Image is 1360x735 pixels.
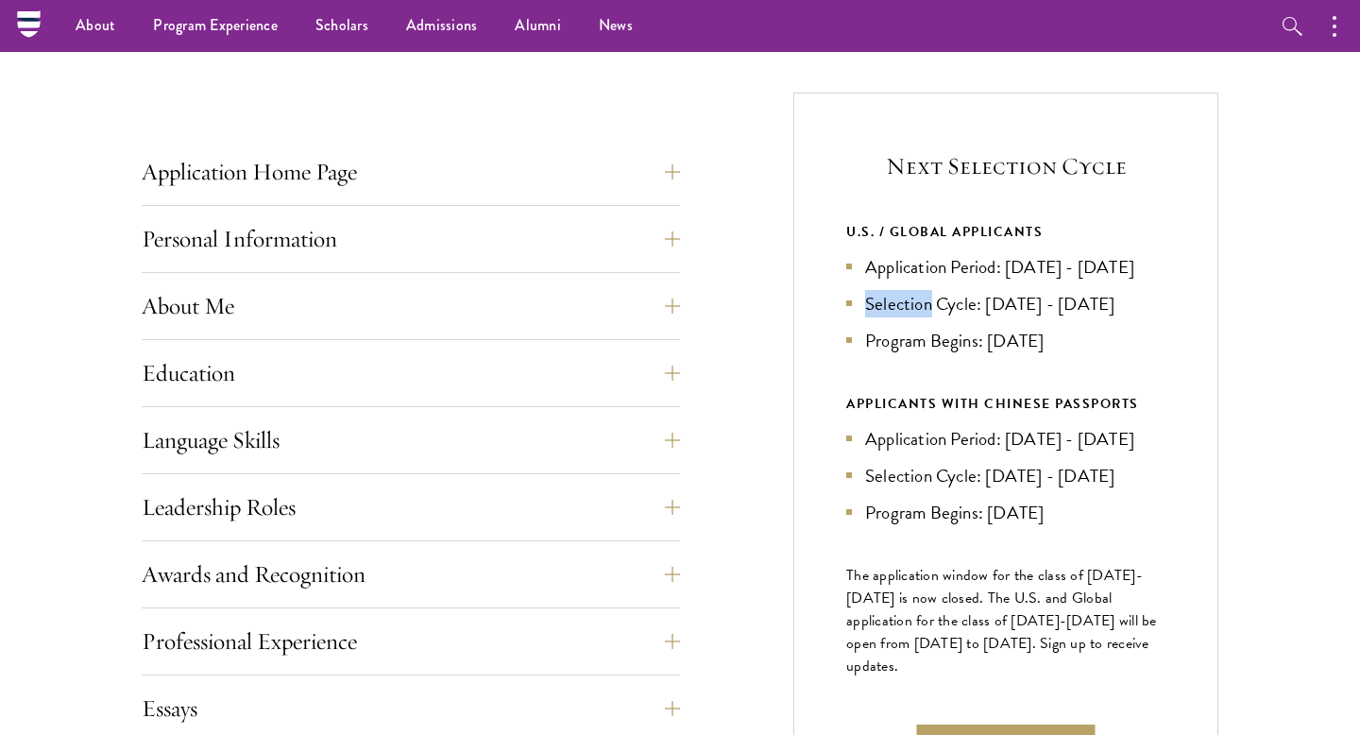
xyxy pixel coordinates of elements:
span: The application window for the class of [DATE]-[DATE] is now closed. The U.S. and Global applicat... [846,564,1157,677]
div: APPLICANTS WITH CHINESE PASSPORTS [846,392,1165,416]
li: Selection Cycle: [DATE] - [DATE] [846,462,1165,489]
button: Professional Experience [142,619,680,664]
div: U.S. / GLOBAL APPLICANTS [846,220,1165,244]
li: Application Period: [DATE] - [DATE] [846,253,1165,281]
li: Application Period: [DATE] - [DATE] [846,425,1165,453]
li: Program Begins: [DATE] [846,499,1165,526]
button: Personal Information [142,216,680,262]
button: Education [142,350,680,396]
button: Language Skills [142,418,680,463]
button: Essays [142,686,680,731]
h5: Next Selection Cycle [846,150,1165,182]
button: About Me [142,283,680,329]
button: Leadership Roles [142,485,680,530]
li: Selection Cycle: [DATE] - [DATE] [846,290,1165,317]
button: Application Home Page [142,149,680,195]
li: Program Begins: [DATE] [846,327,1165,354]
button: Awards and Recognition [142,552,680,597]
